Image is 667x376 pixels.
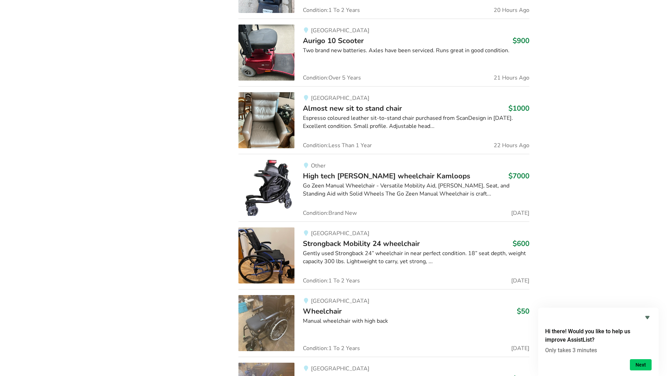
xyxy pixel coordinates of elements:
h3: $50 [517,307,529,316]
button: Hide survey [643,313,652,322]
span: Strongback Mobility 24 wheelchair [303,239,420,248]
a: mobility-high tech walker wheelchair kamloopsOtherHigh tech [PERSON_NAME] wheelchair Kamloops$700... [238,154,529,221]
a: mobility-strongback mobility 24 wheelchair[GEOGRAPHIC_DATA]Strongback Mobility 24 wheelchair$600G... [238,221,529,289]
span: Aurigo 10 Scooter [303,36,364,46]
div: Hi there! Would you like to help us improve AssistList? [545,313,652,370]
img: mobility-high tech walker wheelchair kamloops [238,160,294,216]
h3: $600 [513,239,529,248]
button: Next question [630,359,652,370]
span: [GEOGRAPHIC_DATA] [311,365,369,372]
span: 22 Hours Ago [494,143,529,148]
span: Almost new sit to stand chair [303,103,402,113]
h2: Hi there! Would you like to help us improve AssistList? [545,327,652,344]
span: [GEOGRAPHIC_DATA] [311,297,369,305]
div: Gently used Strongback 24” wheelchair in near perfect condition. 18” seat depth, weight capacity ... [303,249,529,266]
div: Two brand new batteries. Axles have been serviced. Runs great in good condition. [303,47,529,55]
a: mobility-aurigo 10 scooter[GEOGRAPHIC_DATA]Aurigo 10 Scooter$900Two brand new batteries. Axles ha... [238,19,529,86]
img: transfer aids-almost new sit to stand chair [238,92,294,148]
span: Condition: 1 To 2 Years [303,346,360,351]
span: 21 Hours Ago [494,75,529,81]
span: [GEOGRAPHIC_DATA] [311,230,369,237]
span: Other [311,162,326,170]
span: Condition: 1 To 2 Years [303,7,360,13]
span: [GEOGRAPHIC_DATA] [311,27,369,34]
a: mobility-wheelchair [GEOGRAPHIC_DATA]Wheelchair$50Manual wheelchair with high backCondition:1 To ... [238,289,529,357]
span: [GEOGRAPHIC_DATA] [311,94,369,102]
span: Condition: Over 5 Years [303,75,361,81]
img: mobility-aurigo 10 scooter [238,25,294,81]
img: mobility-wheelchair [238,295,294,351]
h3: $1000 [508,104,529,113]
span: [DATE] [511,210,529,216]
h3: $900 [513,36,529,45]
h3: $7000 [508,171,529,180]
span: [DATE] [511,346,529,351]
div: Espresso coloured leather sit-to-stand chair purchased from ScanDesign in [DATE]. Excellent condi... [303,114,529,130]
div: Manual wheelchair with high back [303,317,529,325]
span: 20 Hours Ago [494,7,529,13]
a: transfer aids-almost new sit to stand chair[GEOGRAPHIC_DATA]Almost new sit to stand chair$1000Esp... [238,86,529,154]
span: High tech [PERSON_NAME] wheelchair Kamloops [303,171,470,181]
img: mobility-strongback mobility 24 wheelchair [238,227,294,283]
div: Go Zeen Manual Wheelchair - Versatile Mobility Aid, [PERSON_NAME], Seat, and Standing Aid with So... [303,182,529,198]
span: Condition: Less Than 1 Year [303,143,372,148]
span: Condition: 1 To 2 Years [303,278,360,283]
span: Wheelchair [303,306,342,316]
span: [DATE] [511,278,529,283]
span: Condition: Brand New [303,210,357,216]
p: Only takes 3 minutes [545,347,652,354]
